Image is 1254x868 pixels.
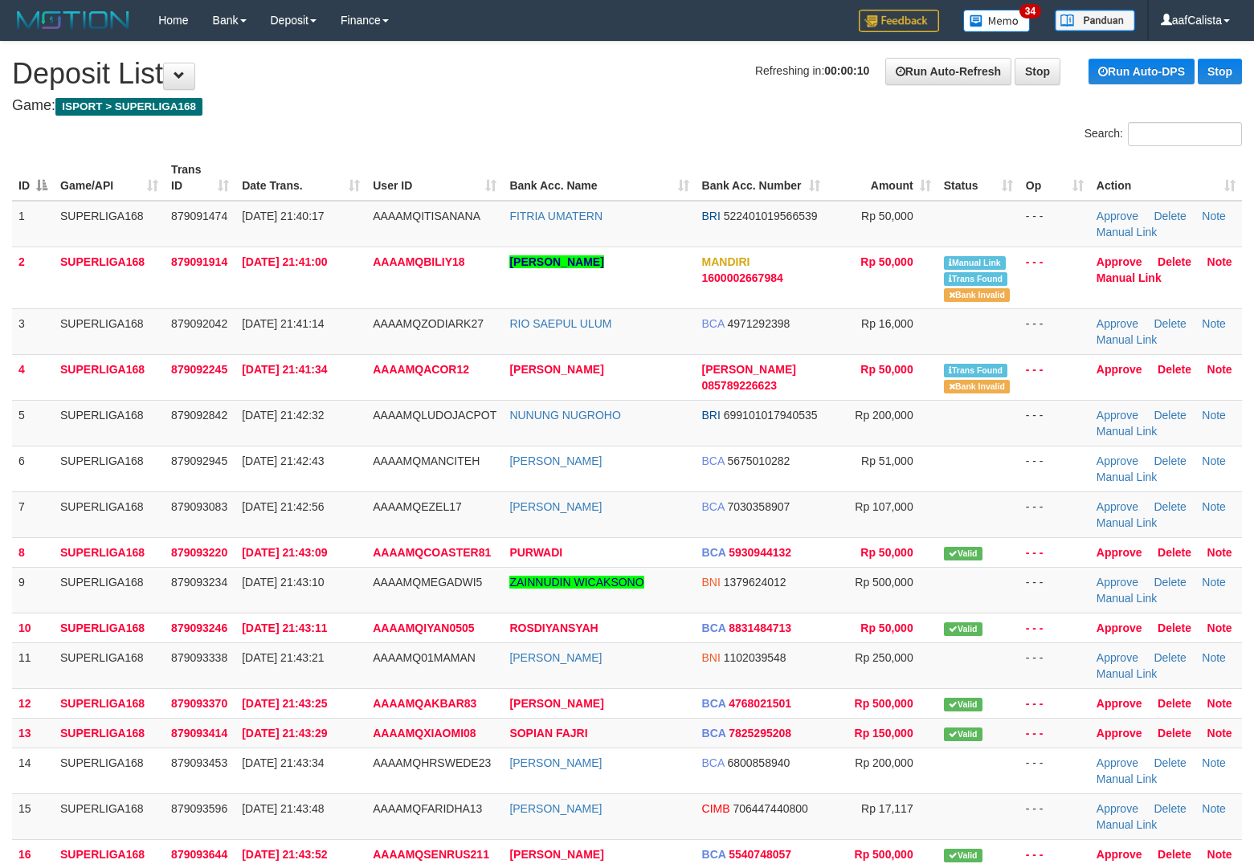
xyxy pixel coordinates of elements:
[1097,576,1138,589] a: Approve
[54,155,165,201] th: Game/API: activate to sort column ascending
[1019,247,1090,308] td: - - -
[702,621,726,634] span: BCA
[727,454,790,467] span: Copy 5675010282 to clipboard
[860,621,913,634] span: Rp 50,000
[702,756,725,769] span: BCA
[860,255,913,268] span: Rp 50,000
[171,651,227,664] span: 879093338
[509,500,602,513] a: [PERSON_NAME]
[373,454,480,467] span: AAAAMQMANCITEH
[54,642,165,688] td: SUPERLIGA168
[171,363,227,376] span: 879092245
[12,718,54,748] td: 13
[373,576,482,589] span: AAAAMQMEGADWI5
[855,756,913,769] span: Rp 200,000
[1154,756,1186,769] a: Delete
[503,155,695,201] th: Bank Acc. Name: activate to sort column ascending
[1097,802,1138,815] a: Approve
[702,409,721,422] span: BRI
[1097,363,1142,376] a: Approve
[755,64,869,77] span: Refreshing in:
[1019,688,1090,718] td: - - -
[509,363,603,376] a: [PERSON_NAME]
[1154,576,1186,589] a: Delete
[855,576,913,589] span: Rp 500,000
[373,651,476,664] span: AAAAMQ01MAMAN
[1154,802,1186,815] a: Delete
[1202,802,1226,815] a: Note
[855,697,913,710] span: Rp 500,000
[12,354,54,400] td: 4
[1158,848,1191,861] a: Delete
[242,317,324,330] span: [DATE] 21:41:14
[12,748,54,793] td: 14
[1202,756,1226,769] a: Note
[242,546,327,559] span: [DATE] 21:43:09
[1158,727,1191,740] a: Delete
[702,255,750,268] span: MANDIRI
[242,409,324,422] span: [DATE] 21:42:32
[373,210,480,222] span: AAAAMQITISANANA
[702,363,796,376] span: [PERSON_NAME]
[12,642,54,688] td: 11
[373,756,491,769] span: AAAAMQHRSWEDE23
[1097,818,1158,831] a: Manual Link
[171,255,227,268] span: 879091914
[1097,621,1142,634] a: Approve
[1202,317,1226,330] a: Note
[235,155,366,201] th: Date Trans.: activate to sort column ascending
[1097,848,1142,861] a: Approve
[1207,363,1232,376] a: Note
[1019,155,1090,201] th: Op: activate to sort column ascending
[1097,697,1142,710] a: Approve
[1198,59,1242,84] a: Stop
[1019,613,1090,642] td: - - -
[509,848,603,861] a: [PERSON_NAME]
[509,454,602,467] a: [PERSON_NAME]
[702,576,721,589] span: BNI
[509,317,611,330] a: RIO SAEPUL ULUM
[1019,201,1090,247] td: - - -
[1207,727,1232,740] a: Note
[1097,667,1158,680] a: Manual Link
[171,756,227,769] span: 879093453
[861,210,913,222] span: Rp 50,000
[171,621,227,634] span: 879093246
[171,546,227,559] span: 879093220
[1019,793,1090,839] td: - - -
[171,500,227,513] span: 879093083
[509,727,587,740] a: SOPIAN FAJRI
[509,756,602,769] a: [PERSON_NAME]
[1207,621,1232,634] a: Note
[54,567,165,613] td: SUPERLIGA168
[171,210,227,222] span: 879091474
[1019,4,1041,18] span: 34
[1097,516,1158,529] a: Manual Link
[54,491,165,537] td: SUPERLIGA168
[242,576,324,589] span: [DATE] 21:43:10
[12,537,54,567] td: 8
[944,380,1010,393] span: Bank is not match
[1158,697,1191,710] a: Delete
[702,727,726,740] span: BCA
[724,210,818,222] span: Copy 522401019566539 to clipboard
[54,354,165,400] td: SUPERLIGA168
[12,491,54,537] td: 7
[509,651,602,664] a: [PERSON_NAME]
[702,697,726,710] span: BCA
[861,454,913,467] span: Rp 51,000
[12,201,54,247] td: 1
[733,802,807,815] span: Copy 706447440800 to clipboard
[1097,471,1158,483] a: Manual Link
[1097,255,1142,268] a: Approve
[171,317,227,330] span: 879092042
[242,651,324,664] span: [DATE] 21:43:21
[1097,592,1158,605] a: Manual Link
[12,8,134,32] img: MOTION_logo.png
[1097,333,1158,346] a: Manual Link
[727,756,790,769] span: Copy 6800858940 to clipboard
[171,454,227,467] span: 879092945
[1097,271,1162,284] a: Manual Link
[373,621,474,634] span: AAAAMQIYAN0505
[54,400,165,446] td: SUPERLIGA168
